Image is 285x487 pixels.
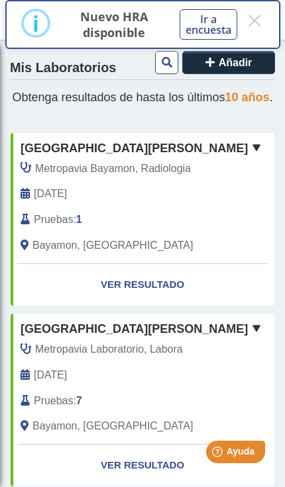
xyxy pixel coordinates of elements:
[64,9,164,40] p: Nuevo HRA disponible
[34,393,73,409] span: Pruebas
[12,91,272,104] span: Obtenga resultados de hasta los últimos .
[219,57,253,68] span: Añadir
[34,367,67,383] span: 2025-04-14
[225,91,270,104] span: 10 años
[35,161,191,177] span: Metropavia Bayamon, Radiologia
[32,238,193,253] span: Bayamon, PR
[76,214,82,225] b: 1
[10,60,116,76] h4: Mis Laboratorios
[34,186,67,202] span: 2025-10-04
[35,341,183,357] span: Metropavia Laboratorio, Labora
[21,140,248,157] span: [GEOGRAPHIC_DATA][PERSON_NAME]
[245,9,264,32] button: Close this dialog
[167,435,270,472] iframe: Help widget launcher
[180,9,237,40] button: Ir a encuesta
[11,445,274,486] a: Ver Resultado
[11,212,233,228] div: :
[11,264,274,306] a: Ver Resultado
[76,395,82,406] b: 7
[11,393,233,409] div: :
[182,51,275,74] button: Añadir
[34,212,73,228] span: Pruebas
[21,320,248,338] span: [GEOGRAPHIC_DATA][PERSON_NAME]
[32,418,193,434] span: Bayamon, PR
